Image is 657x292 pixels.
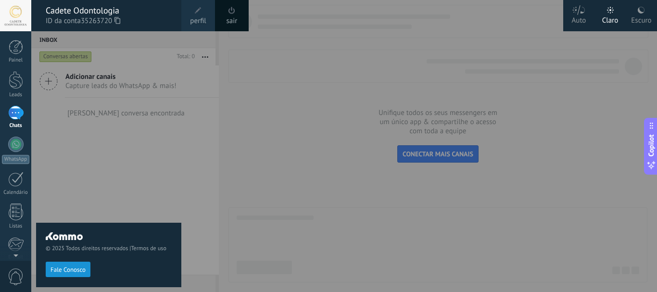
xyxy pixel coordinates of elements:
[2,223,30,229] div: Listas
[2,123,30,129] div: Chats
[2,92,30,98] div: Leads
[602,6,619,31] div: Claro
[2,155,29,164] div: WhatsApp
[2,190,30,196] div: Calendário
[81,16,120,26] span: 35263720
[46,262,90,277] button: Fale Conosco
[46,16,172,26] span: ID da conta
[227,16,238,26] a: sair
[190,16,206,26] span: perfil
[46,266,90,273] a: Fale Conosco
[46,245,172,252] span: © 2025 Todos direitos reservados |
[131,245,166,252] a: Termos de uso
[2,57,30,63] div: Painel
[646,134,656,156] span: Copilot
[631,6,651,31] div: Escuro
[572,6,586,31] div: Auto
[46,5,172,16] div: Cadete Odontologia
[51,267,86,273] span: Fale Conosco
